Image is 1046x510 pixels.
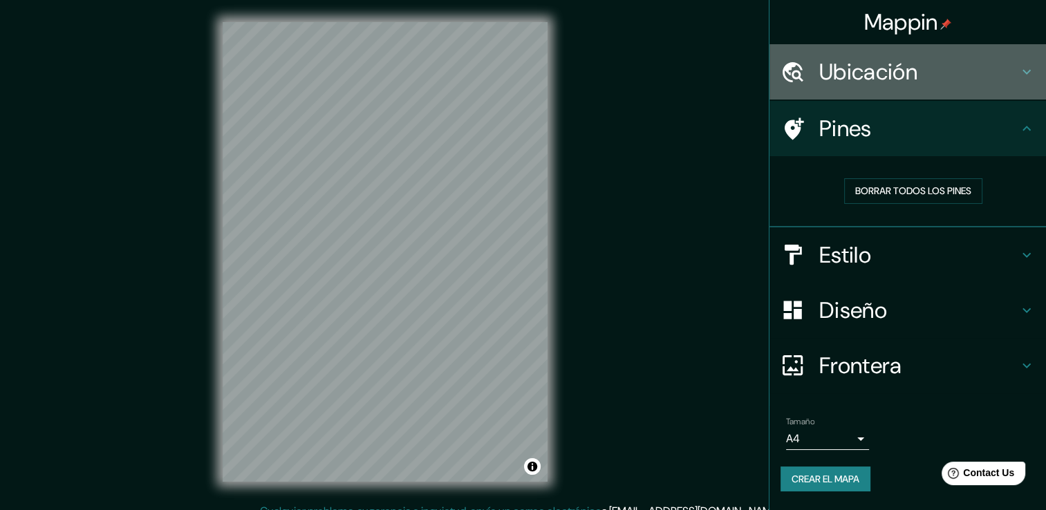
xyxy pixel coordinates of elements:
[769,44,1046,100] div: Ubicación
[819,241,1018,269] h4: Estilo
[844,178,982,204] button: Borrar todos los pines
[769,338,1046,393] div: Frontera
[781,466,870,492] button: Crear el mapa
[923,456,1031,495] iframe: Help widget launcher
[524,458,541,475] button: Alternar atribución
[769,101,1046,156] div: Pines
[819,115,1018,142] h4: Pines
[792,471,859,488] font: Crear el mapa
[819,296,1018,324] h4: Diseño
[769,227,1046,283] div: Estilo
[855,182,971,200] font: Borrar todos los pines
[786,428,869,450] div: A4
[819,58,1018,86] h4: Ubicación
[786,415,814,427] label: Tamaño
[769,283,1046,338] div: Diseño
[940,19,951,30] img: pin-icon.png
[819,352,1018,379] h4: Frontera
[864,8,938,37] font: Mappin
[223,22,548,482] canvas: Mapa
